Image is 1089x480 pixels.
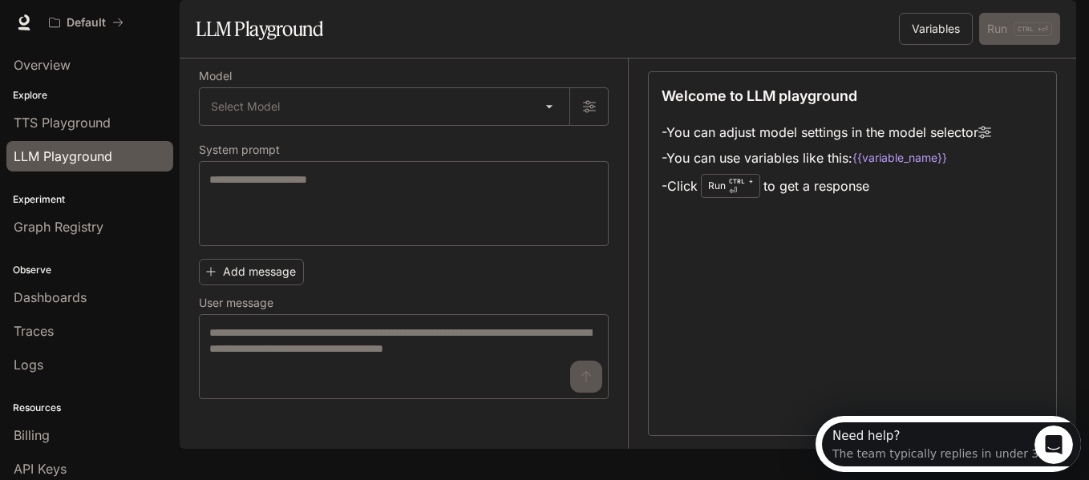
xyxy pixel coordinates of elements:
p: Default [67,16,106,30]
div: Run [701,174,760,198]
iframe: Intercom live chat discovery launcher [816,416,1081,472]
h1: LLM Playground [196,13,323,45]
p: Welcome to LLM playground [662,85,857,107]
p: CTRL + [729,176,753,186]
button: All workspaces [42,6,131,38]
li: - Click to get a response [662,171,991,201]
p: System prompt [199,144,280,155]
li: - You can use variables like this: [662,145,991,171]
p: ⏎ [729,176,753,196]
div: The team typically replies in under 3h [17,26,230,43]
span: Select Model [211,99,280,115]
p: User message [199,297,273,309]
li: - You can adjust model settings in the model selector [662,119,991,145]
button: Variables [899,13,973,45]
code: {{variable_name}} [852,150,947,166]
div: Select Model [200,88,569,125]
div: Need help? [17,14,230,26]
button: Add message [199,259,304,285]
p: Model [199,71,232,82]
div: Open Intercom Messenger [6,6,277,50]
iframe: Intercom live chat [1034,426,1073,464]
